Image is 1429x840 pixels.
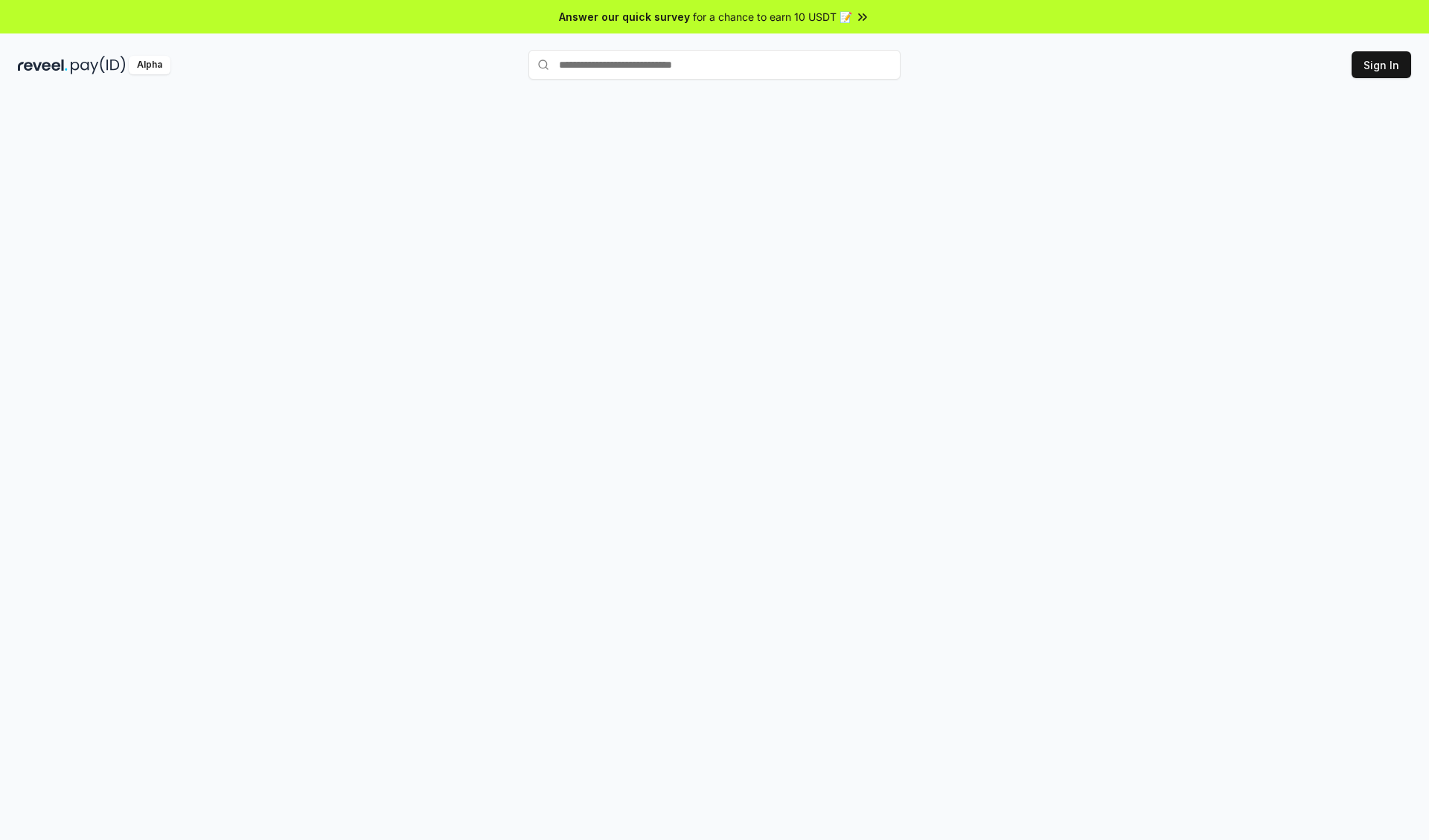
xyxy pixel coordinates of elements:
img: pay_id [71,56,126,74]
button: Sign In [1352,51,1411,78]
div: Alpha [129,56,170,74]
span: for a chance to earn 10 USDT 📝 [693,9,852,25]
img: reveel_dark [18,56,68,74]
span: Answer our quick survey [559,9,690,25]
